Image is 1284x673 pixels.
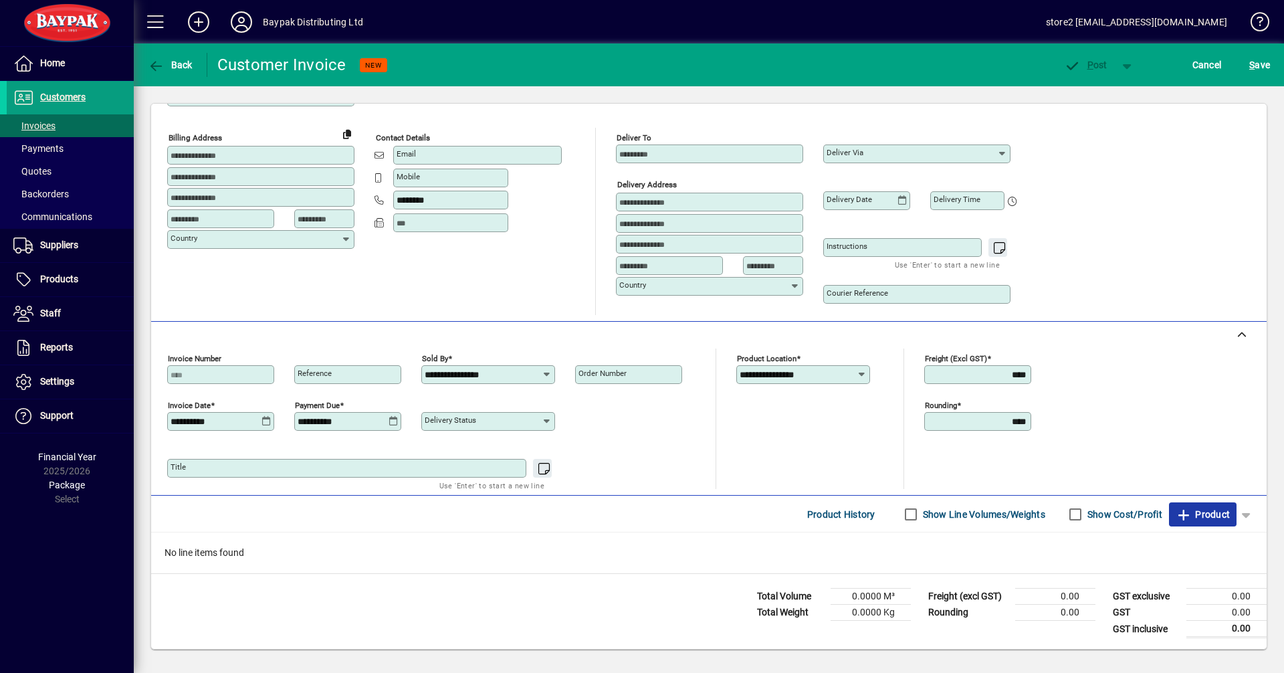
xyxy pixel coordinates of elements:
a: Payments [7,137,134,160]
td: 0.00 [1186,621,1267,638]
button: Cancel [1189,53,1225,77]
mat-label: Payment due [295,401,340,410]
span: ost [1064,60,1107,70]
label: Show Cost/Profit [1085,508,1162,521]
button: Product History [802,502,881,526]
td: 0.00 [1015,605,1095,621]
div: store2 [EMAIL_ADDRESS][DOMAIN_NAME] [1046,11,1227,33]
button: Post [1057,53,1114,77]
a: Communications [7,205,134,228]
mat-label: Country [619,280,646,290]
span: Package [49,480,85,490]
span: Payments [13,143,64,154]
td: 0.00 [1015,589,1095,605]
td: Total Volume [750,589,831,605]
mat-label: Title [171,462,186,472]
mat-hint: Use 'Enter' to start a new line [439,478,544,493]
span: S [1249,60,1255,70]
a: Support [7,399,134,433]
span: Back [148,60,193,70]
span: Reports [40,342,73,353]
mat-label: Delivery date [827,195,872,204]
mat-label: Delivery status [425,415,476,425]
span: Home [40,58,65,68]
mat-label: Country [171,233,197,243]
mat-label: Mobile [397,172,420,181]
mat-label: Deliver To [617,133,651,142]
app-page-header-button: Back [134,53,207,77]
button: Save [1246,53,1273,77]
span: Cancel [1192,54,1222,76]
a: Knowledge Base [1241,3,1267,46]
a: Backorders [7,183,134,205]
div: Customer Invoice [217,54,346,76]
td: 0.00 [1186,605,1267,621]
button: Profile [220,10,263,34]
a: Settings [7,365,134,399]
td: 0.0000 Kg [831,605,911,621]
mat-label: Sold by [422,354,448,363]
a: Suppliers [7,229,134,262]
mat-label: Invoice date [168,401,211,410]
a: Staff [7,297,134,330]
a: Quotes [7,160,134,183]
span: Product [1176,504,1230,525]
mat-hint: Use 'Enter' to start a new line [895,257,1000,272]
span: Financial Year [38,452,96,462]
span: Backorders [13,189,69,199]
mat-label: Order number [578,369,627,378]
a: Home [7,47,134,80]
span: Quotes [13,166,51,177]
td: Freight (excl GST) [922,589,1015,605]
span: Suppliers [40,239,78,250]
td: 0.0000 M³ [831,589,911,605]
span: Product History [807,504,875,525]
td: GST [1106,605,1186,621]
span: Communications [13,211,92,222]
button: Product [1169,502,1237,526]
span: Invoices [13,120,56,131]
div: No line items found [151,533,1267,573]
button: Copy to Delivery address [336,123,358,145]
mat-label: Instructions [827,242,867,251]
a: Reports [7,331,134,365]
td: Rounding [922,605,1015,621]
span: Support [40,410,74,421]
span: ave [1249,54,1270,76]
span: P [1087,60,1093,70]
button: Back [144,53,196,77]
mat-label: Email [397,149,416,159]
mat-label: Invoice number [168,354,221,363]
label: Show Line Volumes/Weights [920,508,1045,521]
mat-label: Rounding [925,401,957,410]
mat-label: Courier Reference [827,288,888,298]
td: GST exclusive [1106,589,1186,605]
mat-label: Deliver via [827,148,863,157]
mat-label: Product location [737,354,796,363]
a: Invoices [7,114,134,137]
td: Total Weight [750,605,831,621]
td: 0.00 [1186,589,1267,605]
mat-label: Reference [298,369,332,378]
mat-label: Freight (excl GST) [925,354,987,363]
a: Products [7,263,134,296]
span: NEW [365,61,382,70]
div: Baypak Distributing Ltd [263,11,363,33]
span: Products [40,274,78,284]
td: GST inclusive [1106,621,1186,638]
button: Add [177,10,220,34]
span: Settings [40,376,74,387]
span: Staff [40,308,61,318]
span: Customers [40,92,86,102]
mat-label: Delivery time [934,195,980,204]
